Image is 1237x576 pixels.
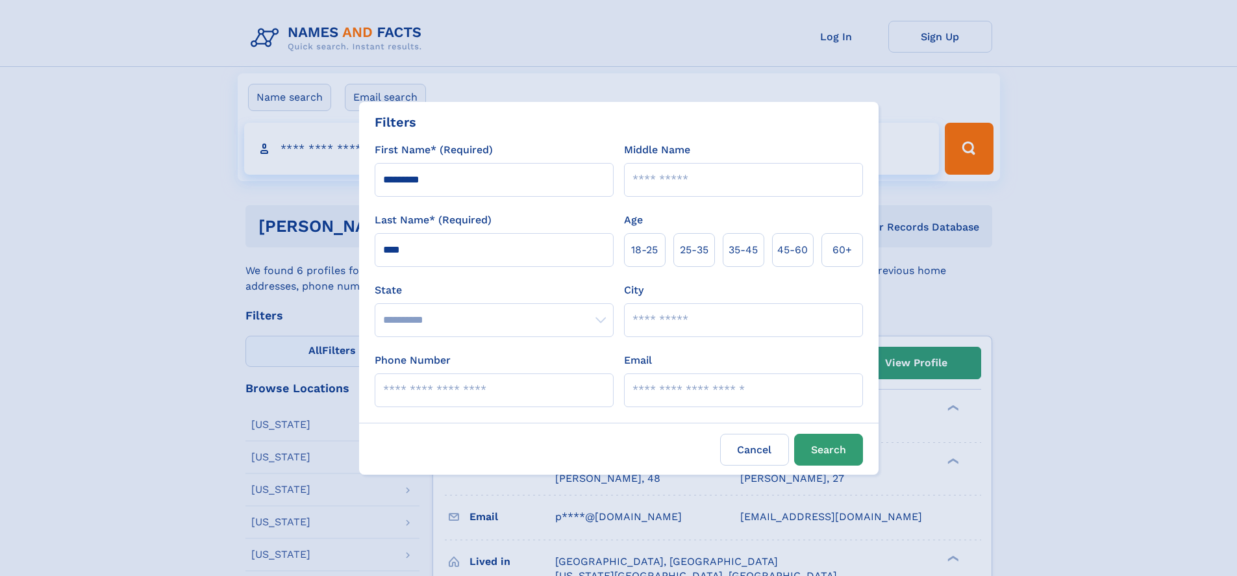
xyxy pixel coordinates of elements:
[720,434,789,466] label: Cancel
[375,112,416,132] div: Filters
[794,434,863,466] button: Search
[624,142,690,158] label: Middle Name
[631,242,658,258] span: 18‑25
[375,282,614,298] label: State
[375,353,451,368] label: Phone Number
[624,282,643,298] label: City
[375,142,493,158] label: First Name* (Required)
[624,353,652,368] label: Email
[729,242,758,258] span: 35‑45
[375,212,492,228] label: Last Name* (Required)
[624,212,643,228] label: Age
[777,242,808,258] span: 45‑60
[680,242,708,258] span: 25‑35
[832,242,852,258] span: 60+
